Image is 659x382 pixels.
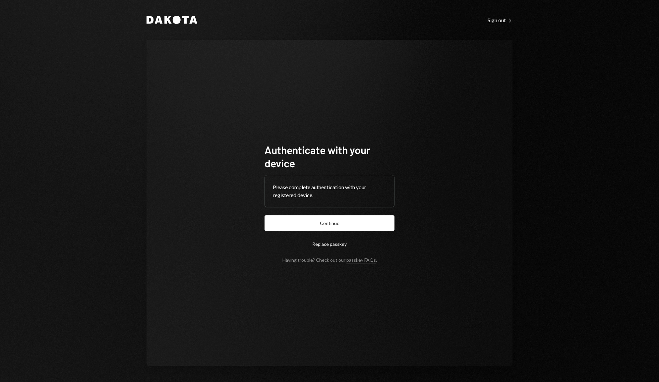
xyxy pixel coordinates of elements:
[265,215,394,231] button: Continue
[488,16,512,24] a: Sign out
[273,183,386,199] div: Please complete authentication with your registered device.
[265,236,394,252] button: Replace passkey
[265,143,394,170] h1: Authenticate with your device
[282,257,377,263] div: Having trouble? Check out our .
[488,17,512,24] div: Sign out
[346,257,376,263] a: passkey FAQs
